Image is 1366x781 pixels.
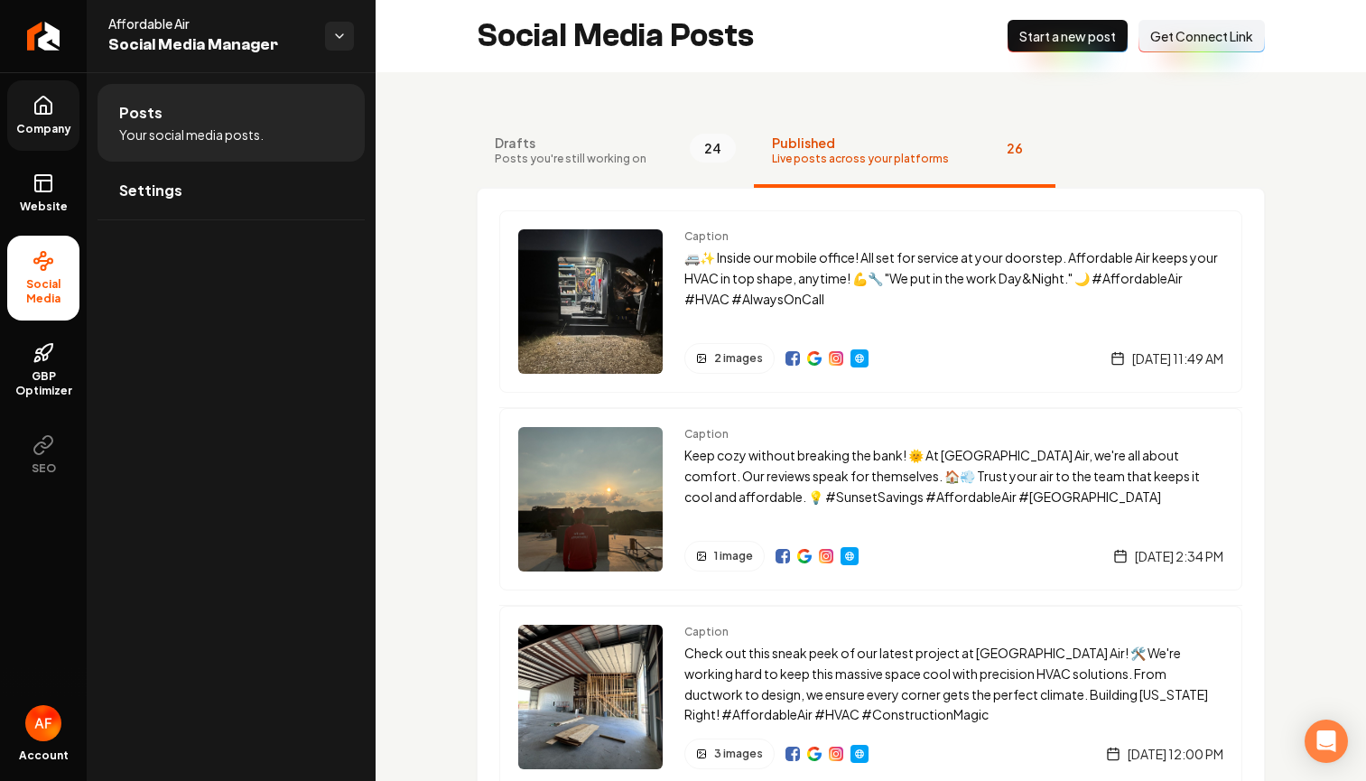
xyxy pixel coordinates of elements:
a: View on Facebook [785,351,800,366]
a: View on Google Business Profile [807,747,822,761]
span: Settings [119,180,182,201]
a: Post previewCaptionKeep cozy without breaking the bank! 🌞 At [GEOGRAPHIC_DATA] Air, we're all abo... [499,407,1242,590]
span: Posts [119,102,163,124]
p: Keep cozy without breaking the bank! 🌞 At [GEOGRAPHIC_DATA] Air, we're all about comfort. Our rev... [684,445,1223,507]
button: PublishedLive posts across your platforms26 [754,116,1055,188]
img: Post preview [518,427,663,572]
span: 3 images [714,747,763,761]
img: Facebook [785,747,800,761]
img: Facebook [785,351,800,366]
button: SEO [7,420,79,490]
a: Website [850,745,869,763]
img: Post preview [518,625,663,769]
a: Website [7,158,79,228]
nav: Tabs [477,116,1265,188]
span: Company [9,122,79,136]
span: 1 image [714,549,753,563]
a: Company [7,80,79,151]
span: Posts you're still working on [495,152,646,166]
a: Post previewCaption🚐✨ Inside our mobile office! All set for service at your doorstep. Affordable ... [499,210,1242,393]
p: 🚐✨ Inside our mobile office! All set for service at your doorstep. Affordable Air keeps your HVAC... [684,247,1223,309]
img: Rebolt Logo [27,22,60,51]
img: Avan Fahimi [25,705,61,741]
span: Get Connect Link [1150,27,1253,45]
span: 24 [690,134,736,163]
img: Google [797,549,812,563]
span: Start a new post [1019,27,1116,45]
a: Website [850,349,869,367]
a: View on Facebook [785,747,800,761]
h2: Social Media Posts [477,18,754,54]
span: Affordable Air [108,14,311,33]
img: Instagram [829,351,843,366]
a: View on Instagram [829,351,843,366]
span: Account [19,748,69,763]
span: Drafts [495,134,646,152]
a: View on Facebook [776,549,790,563]
a: Settings [98,162,365,219]
a: View on Instagram [819,549,833,563]
button: Start a new post [1008,20,1128,52]
img: Google [807,351,822,366]
img: Google [807,747,822,761]
span: [DATE] 11:49 AM [1132,349,1223,367]
span: [DATE] 2:34 PM [1135,547,1223,565]
span: 2 images [714,351,763,366]
img: Website [852,747,867,761]
button: Get Connect Link [1138,20,1265,52]
img: Instagram [829,747,843,761]
span: Social Media Manager [108,33,311,58]
a: GBP Optimizer [7,328,79,413]
a: View on Google Business Profile [807,351,822,366]
span: 26 [992,134,1037,163]
a: View on Instagram [829,747,843,761]
span: Caption [684,229,1223,244]
span: Live posts across your platforms [772,152,949,166]
img: Website [852,351,867,366]
span: Caption [684,625,1223,639]
img: Post preview [518,229,663,374]
img: Facebook [776,549,790,563]
span: GBP Optimizer [7,369,79,398]
div: Open Intercom Messenger [1305,720,1348,763]
button: DraftsPosts you're still working on24 [477,116,754,188]
span: Social Media [7,277,79,306]
p: Check out this sneak peek of our latest project at [GEOGRAPHIC_DATA] Air! 🛠️ We're working hard t... [684,643,1223,725]
span: Website [13,200,75,214]
span: Your social media posts. [119,126,264,144]
span: SEO [24,461,63,476]
button: Open user button [25,705,61,741]
span: Published [772,134,949,152]
img: Website [842,549,857,563]
span: [DATE] 12:00 PM [1128,745,1223,763]
img: Instagram [819,549,833,563]
a: View on Google Business Profile [797,549,812,563]
a: Website [841,547,859,565]
span: Caption [684,427,1223,442]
